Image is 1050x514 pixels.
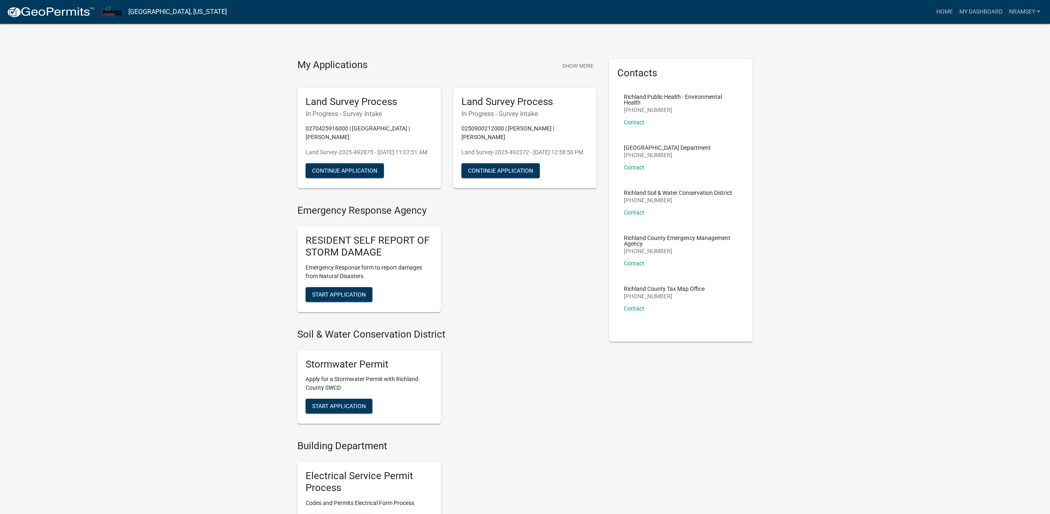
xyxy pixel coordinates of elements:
p: Richland County Tax Map Office [624,286,705,292]
p: Richland Soil & Water Conservation District [624,190,732,196]
a: Contact [624,164,644,171]
p: [PHONE_NUMBER] [624,107,738,113]
p: Richland County Emergency Management Agency [624,235,738,247]
a: My Dashboard [956,4,1006,20]
a: Contact [624,209,644,216]
h6: In Progress - Survey Intake [306,110,433,118]
p: 0250900212000 | [PERSON_NAME] | [PERSON_NAME] [461,124,589,142]
button: Start Application [306,399,372,413]
p: [GEOGRAPHIC_DATA] Department [624,145,711,151]
img: Richland County, Ohio [101,6,122,17]
p: Land Survey-2025-492372 - [DATE] 12:58:50 PM [461,148,589,157]
h6: In Progress - Survey Intake [461,110,589,118]
p: 0270425916000 | [GEOGRAPHIC_DATA] | [PERSON_NAME] [306,124,433,142]
a: Home [933,4,956,20]
p: Apply for a Stormwater Permit with Richland County SWCD [306,375,433,392]
h5: Land Survey Process [306,96,433,108]
h4: Emergency Response Agency [297,205,597,217]
span: Start Application [312,403,366,409]
h4: My Applications [297,59,367,71]
p: Richland Public Health - Environmental Health [624,94,738,105]
span: Start Application [312,291,366,297]
a: [GEOGRAPHIC_DATA], [US_STATE] [128,5,227,19]
h5: RESIDENT SELF REPORT OF STORM DAMAGE [306,235,433,258]
h5: Stormwater Permit [306,359,433,370]
a: Contact [624,119,644,126]
button: Continue Application [306,163,384,178]
h5: Contacts [617,67,744,79]
a: nramsey [1006,4,1043,20]
button: Continue Application [461,163,540,178]
p: Land Survey-2025-492875 - [DATE] 11:07:51 AM [306,148,433,157]
p: [PHONE_NUMBER] [624,293,705,299]
p: Codes and Permits Electrical Form Process [306,499,433,507]
p: [PHONE_NUMBER] [624,248,738,254]
h5: Electrical Service Permit Process [306,470,433,494]
p: Emergency Response form to report damages from Natural Disasters [306,263,433,281]
a: Contact [624,260,644,267]
h5: Land Survey Process [461,96,589,108]
a: Contact [624,305,644,312]
h4: Soil & Water Conservation District [297,329,597,340]
h4: Building Department [297,440,597,452]
button: Start Application [306,287,372,302]
button: Show More [559,59,597,73]
p: [PHONE_NUMBER] [624,152,711,158]
p: [PHONE_NUMBER] [624,197,732,203]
